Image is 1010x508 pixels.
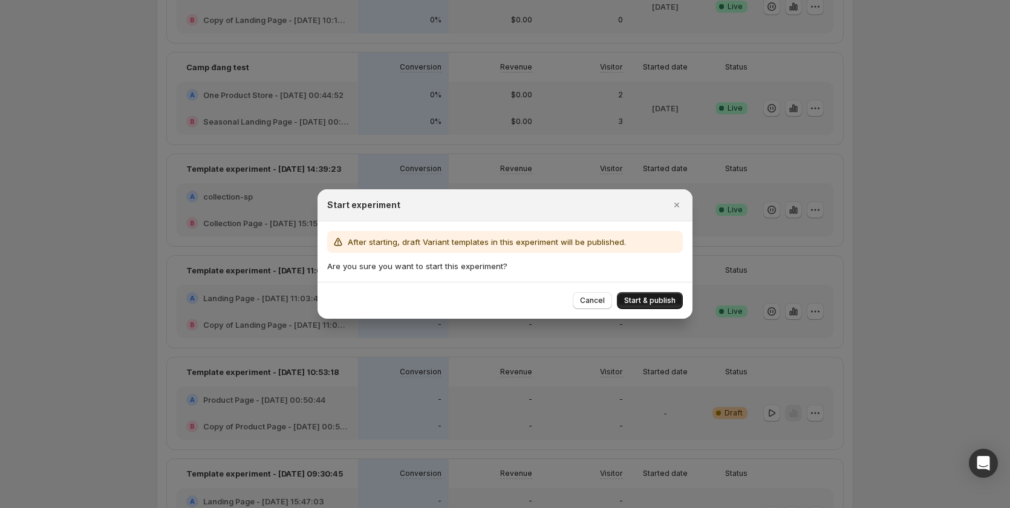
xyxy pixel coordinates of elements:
[624,296,676,305] span: Start & publish
[573,292,612,309] button: Cancel
[969,449,998,478] div: Open Intercom Messenger
[327,199,400,211] h2: Start experiment
[348,236,626,248] p: After starting, draft Variant templates in this experiment will be published.
[580,296,605,305] span: Cancel
[617,292,683,309] button: Start & publish
[327,260,683,272] p: Are you sure you want to start this experiment?
[668,197,685,213] button: Close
